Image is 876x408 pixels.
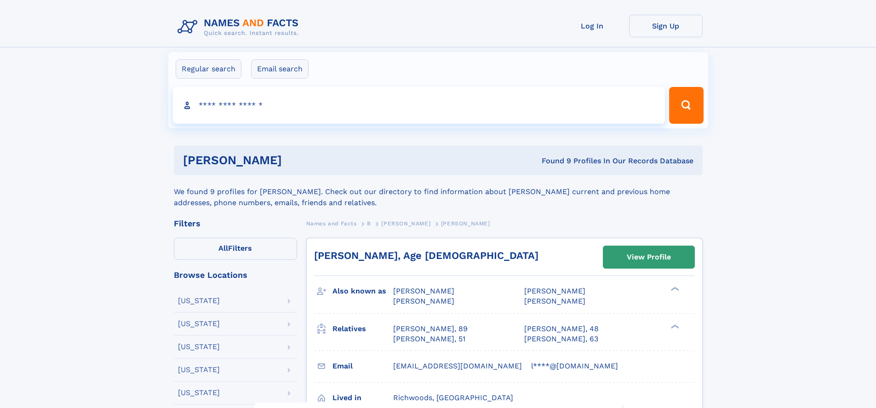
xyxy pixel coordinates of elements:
[393,324,468,334] a: [PERSON_NAME], 89
[669,323,680,329] div: ❯
[314,250,538,261] a: [PERSON_NAME], Age [DEMOGRAPHIC_DATA]
[524,324,599,334] a: [PERSON_NAME], 48
[555,15,629,37] a: Log In
[173,87,665,124] input: search input
[332,283,393,299] h3: Also known as
[178,320,220,328] div: [US_STATE]
[178,343,220,351] div: [US_STATE]
[367,218,371,229] a: B
[393,362,522,370] span: [EMAIL_ADDRESS][DOMAIN_NAME]
[176,59,241,79] label: Regular search
[381,218,430,229] a: [PERSON_NAME]
[669,87,703,124] button: Search Button
[367,220,371,227] span: B
[381,220,430,227] span: [PERSON_NAME]
[629,15,703,37] a: Sign Up
[393,297,454,305] span: [PERSON_NAME]
[393,287,454,295] span: [PERSON_NAME]
[174,175,703,208] div: We found 9 profiles for [PERSON_NAME]. Check out our directory to find information about [PERSON_...
[251,59,309,79] label: Email search
[524,297,585,305] span: [PERSON_NAME]
[669,286,680,292] div: ❯
[178,389,220,397] div: [US_STATE]
[393,393,513,402] span: Richwoods, [GEOGRAPHIC_DATA]
[178,366,220,374] div: [US_STATE]
[524,287,585,295] span: [PERSON_NAME]
[332,358,393,374] h3: Email
[627,247,671,268] div: View Profile
[412,156,693,166] div: Found 9 Profiles In Our Records Database
[174,238,297,260] label: Filters
[174,219,297,228] div: Filters
[332,321,393,337] h3: Relatives
[174,271,297,279] div: Browse Locations
[603,246,694,268] a: View Profile
[441,220,490,227] span: [PERSON_NAME]
[332,390,393,406] h3: Lived in
[306,218,357,229] a: Names and Facts
[183,155,412,166] h1: [PERSON_NAME]
[218,244,228,253] span: All
[524,334,598,344] a: [PERSON_NAME], 63
[174,15,306,40] img: Logo Names and Facts
[178,297,220,305] div: [US_STATE]
[393,334,465,344] a: [PERSON_NAME], 51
